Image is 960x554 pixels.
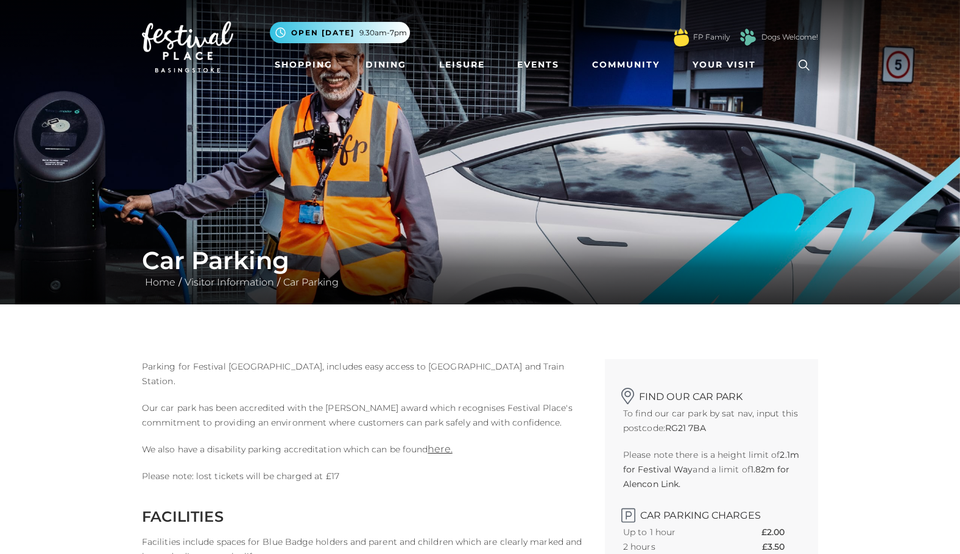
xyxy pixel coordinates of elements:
p: We also have a disability parking accreditation which can be found [142,442,587,457]
span: Parking for Festival [GEOGRAPHIC_DATA], includes easy access to [GEOGRAPHIC_DATA] and Train Station. [142,361,564,387]
h2: FACILITIES [142,508,587,525]
th: Up to 1 hour [623,525,721,539]
div: / / [133,246,827,290]
a: Events [512,54,564,76]
a: FP Family [693,32,730,43]
th: £2.00 [761,525,800,539]
span: Your Visit [693,58,756,71]
a: Leisure [434,54,490,76]
a: Shopping [270,54,337,76]
a: Home [142,276,178,288]
p: Our car park has been accredited with the [PERSON_NAME] award which recognises Festival Place's c... [142,401,587,430]
h2: Find our car park [623,384,800,402]
a: Dogs Welcome! [761,32,818,43]
span: 9.30am-7pm [359,27,407,38]
th: £3.50 [762,539,800,554]
a: here. [428,443,452,455]
p: Please note: lost tickets will be charged at £17 [142,469,587,483]
a: Car Parking [280,276,342,288]
a: Dining [361,54,411,76]
button: Open [DATE] 9.30am-7pm [270,22,410,43]
h1: Car Parking [142,246,818,275]
p: To find our car park by sat nav, input this postcode: [623,406,800,435]
strong: RG21 7BA [665,423,707,433]
span: Open [DATE] [291,27,355,38]
th: 2 hours [623,539,721,554]
a: Your Visit [688,54,767,76]
h2: Car Parking Charges [623,503,800,521]
a: Community [587,54,665,76]
a: Visitor Information [182,276,277,288]
p: Please note there is a height limit of and a limit of [623,447,800,491]
img: Festival Place Logo [142,21,233,72]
